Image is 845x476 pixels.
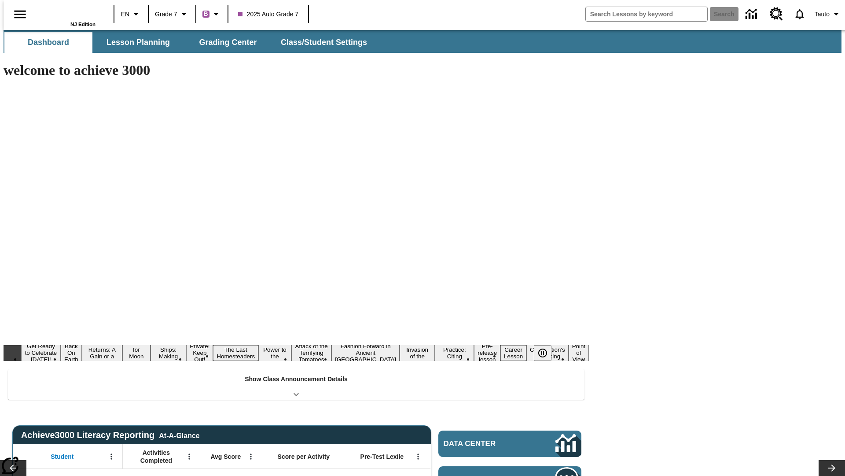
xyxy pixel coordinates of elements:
button: Lesson carousel, Next [819,460,845,476]
button: Lesson Planning [94,32,182,53]
span: Activities Completed [127,449,185,465]
button: Slide 2 Back On Earth [61,342,82,364]
span: 2025 Auto Grade 7 [238,10,299,19]
button: Open side menu [7,1,33,27]
button: Boost Class color is purple. Change class color [199,6,225,22]
span: Tauto [815,10,830,19]
button: Open Menu [244,450,257,463]
button: Slide 15 The Constitution's Balancing Act [526,338,569,368]
button: Dashboard [4,32,92,53]
button: Slide 12 Mixed Practice: Citing Evidence [435,338,474,368]
button: Slide 11 The Invasion of the Free CD [400,338,435,368]
span: Dashboard [28,37,69,48]
button: Pause [534,345,551,361]
button: Slide 1 Get Ready to Celebrate Juneteenth! [21,342,61,364]
button: Open Menu [183,450,196,463]
button: Slide 13 Pre-release lesson [474,342,500,364]
button: Slide 8 Solar Power to the People [258,338,291,368]
input: search field [586,7,707,21]
p: Show Class Announcement Details [245,375,348,384]
div: Show Class Announcement Details [8,369,584,400]
span: Score per Activity [278,453,330,461]
button: Open Menu [411,450,425,463]
div: Pause [534,345,560,361]
a: Data Center [438,431,581,457]
button: Slide 7 The Last Homesteaders [213,345,258,361]
button: Slide 5 Cruise Ships: Making Waves [151,338,186,368]
div: Home [38,3,96,27]
div: SubNavbar [4,32,375,53]
button: Class/Student Settings [274,32,374,53]
a: Data Center [740,2,764,26]
span: NJ Edition [70,22,96,27]
button: Profile/Settings [811,6,845,22]
button: Language: EN, Select a language [117,6,145,22]
span: Data Center [444,439,526,448]
button: Slide 10 Fashion Forward in Ancient Rome [331,342,400,364]
button: Slide 6 Private! Keep Out! [186,342,213,364]
button: Open Menu [105,450,118,463]
span: B [204,8,208,19]
a: Notifications [788,3,811,26]
h1: welcome to achieve 3000 [4,62,589,78]
span: Achieve3000 Literacy Reporting [21,430,200,440]
span: Grading Center [199,37,257,48]
button: Slide 3 Free Returns: A Gain or a Drain? [82,338,122,368]
a: Resource Center, Will open in new tab [764,2,788,26]
span: EN [121,10,129,19]
span: Student [51,453,73,461]
button: Grading Center [184,32,272,53]
span: Pre-Test Lexile [360,453,404,461]
button: Slide 4 Time for Moon Rules? [122,338,151,368]
div: SubNavbar [4,30,841,53]
button: Slide 9 Attack of the Terrifying Tomatoes [291,342,331,364]
span: Grade 7 [155,10,177,19]
span: Lesson Planning [107,37,170,48]
span: Avg Score [210,453,241,461]
div: At-A-Glance [159,430,199,440]
button: Slide 14 Career Lesson [500,345,526,361]
button: Slide 16 Point of View [569,342,589,364]
span: Class/Student Settings [281,37,367,48]
button: Grade: Grade 7, Select a grade [151,6,193,22]
a: Home [38,4,96,22]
